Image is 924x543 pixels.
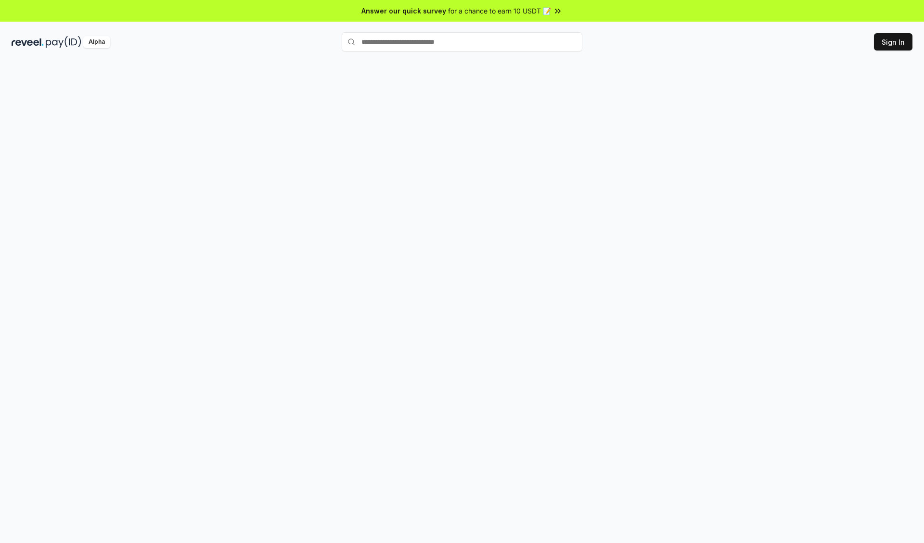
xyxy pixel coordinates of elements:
img: reveel_dark [12,36,44,48]
span: Answer our quick survey [361,6,446,16]
span: for a chance to earn 10 USDT 📝 [448,6,551,16]
button: Sign In [874,33,912,51]
img: pay_id [46,36,81,48]
div: Alpha [83,36,110,48]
